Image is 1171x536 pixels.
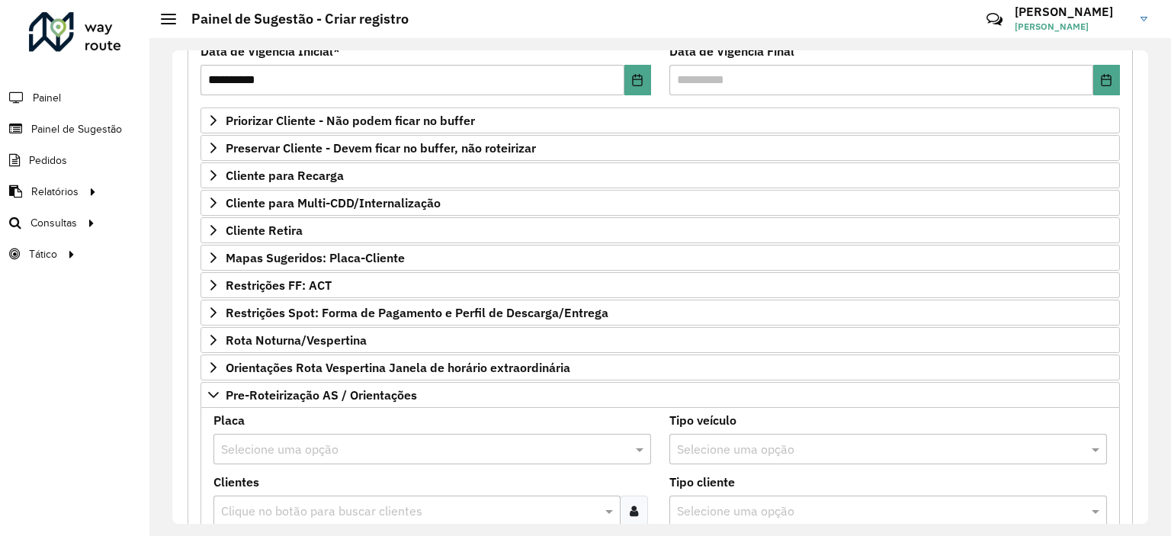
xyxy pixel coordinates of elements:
[226,334,367,346] span: Rota Noturna/Vespertina
[213,473,259,491] label: Clientes
[226,169,344,181] span: Cliente para Recarga
[201,108,1120,133] a: Priorizar Cliente - Não podem ficar no buffer
[226,252,405,264] span: Mapas Sugeridos: Placa-Cliente
[226,224,303,236] span: Cliente Retira
[31,184,79,200] span: Relatórios
[978,3,1011,36] a: Contato Rápido
[33,90,61,106] span: Painel
[201,355,1120,380] a: Orientações Rota Vespertina Janela de horário extraordinária
[226,279,332,291] span: Restrições FF: ACT
[226,389,417,401] span: Pre-Roteirização AS / Orientações
[201,162,1120,188] a: Cliente para Recarga
[226,142,536,154] span: Preservar Cliente - Devem ficar no buffer, não roteirizar
[1015,5,1129,19] h3: [PERSON_NAME]
[201,382,1120,408] a: Pre-Roteirização AS / Orientações
[31,121,122,137] span: Painel de Sugestão
[226,307,608,319] span: Restrições Spot: Forma de Pagamento e Perfil de Descarga/Entrega
[226,197,441,209] span: Cliente para Multi-CDD/Internalização
[176,11,409,27] h2: Painel de Sugestão - Criar registro
[30,215,77,231] span: Consultas
[201,217,1120,243] a: Cliente Retira
[226,361,570,374] span: Orientações Rota Vespertina Janela de horário extraordinária
[213,411,245,429] label: Placa
[1015,20,1129,34] span: [PERSON_NAME]
[201,135,1120,161] a: Preservar Cliente - Devem ficar no buffer, não roteirizar
[201,272,1120,298] a: Restrições FF: ACT
[226,114,475,127] span: Priorizar Cliente - Não podem ficar no buffer
[201,327,1120,353] a: Rota Noturna/Vespertina
[201,300,1120,326] a: Restrições Spot: Forma de Pagamento e Perfil de Descarga/Entrega
[669,411,736,429] label: Tipo veículo
[29,246,57,262] span: Tático
[29,152,67,169] span: Pedidos
[201,245,1120,271] a: Mapas Sugeridos: Placa-Cliente
[669,42,794,60] label: Data de Vigência Final
[1093,65,1120,95] button: Choose Date
[201,42,340,60] label: Data de Vigência Inicial
[624,65,651,95] button: Choose Date
[201,190,1120,216] a: Cliente para Multi-CDD/Internalização
[669,473,735,491] label: Tipo cliente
